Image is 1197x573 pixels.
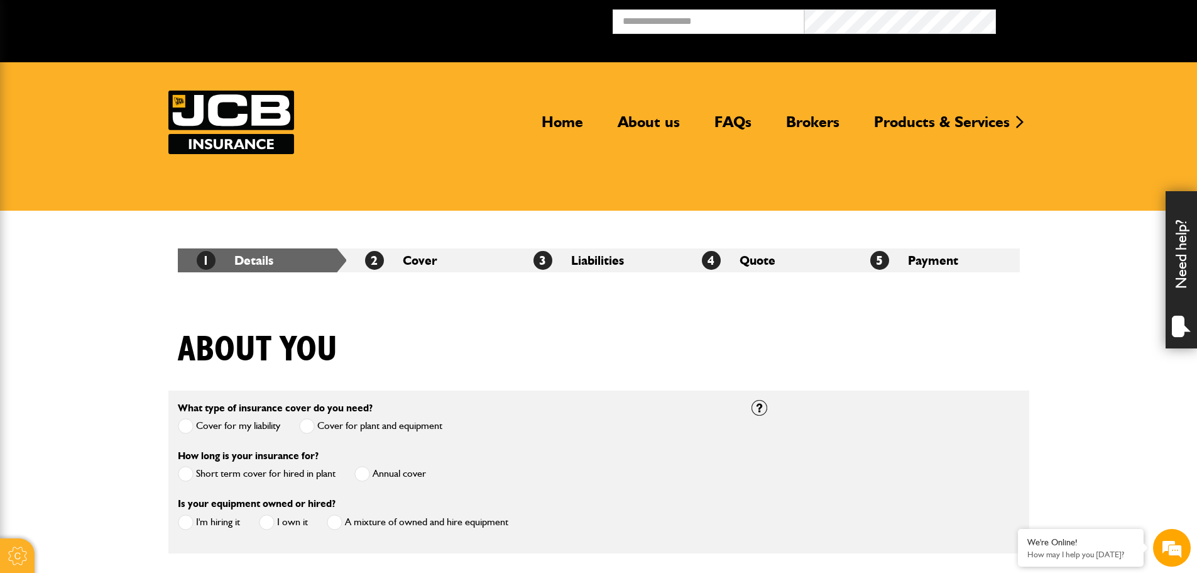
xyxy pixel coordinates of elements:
li: Liabilities [515,248,683,272]
label: Cover for plant and equipment [299,418,442,434]
span: 3 [533,251,552,270]
button: Broker Login [996,9,1188,29]
a: JCB Insurance Services [168,91,294,154]
span: 5 [870,251,889,270]
a: About us [608,113,689,142]
label: I'm hiring it [178,515,240,530]
li: Details [178,248,346,272]
p: How may I help you today? [1027,550,1134,559]
h1: About you [178,329,337,371]
li: Quote [683,248,851,272]
div: We're Online! [1027,537,1134,548]
label: I own it [259,515,308,530]
label: Short term cover for hired in plant [178,466,336,482]
span: 2 [365,251,384,270]
img: JCB Insurance Services logo [168,91,294,154]
a: Brokers [777,113,849,142]
li: Payment [851,248,1020,272]
a: FAQs [705,113,761,142]
a: Home [532,113,593,142]
span: 1 [197,251,216,270]
a: Products & Services [865,113,1019,142]
span: 4 [702,251,721,270]
label: A mixture of owned and hire equipment [327,515,508,530]
label: Is your equipment owned or hired? [178,499,336,509]
li: Cover [346,248,515,272]
label: Annual cover [354,466,426,482]
label: Cover for my liability [178,418,280,434]
label: What type of insurance cover do you need? [178,403,373,413]
label: How long is your insurance for? [178,451,319,461]
div: Need help? [1166,191,1197,348]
